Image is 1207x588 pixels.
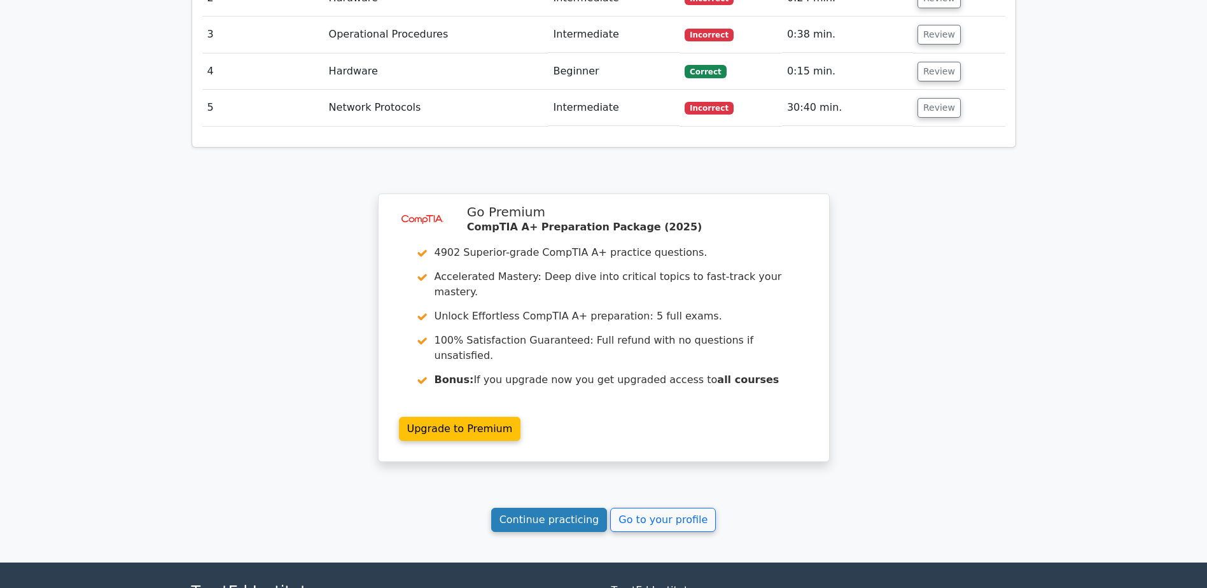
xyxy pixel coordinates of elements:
[917,25,961,45] button: Review
[685,29,734,41] span: Incorrect
[685,102,734,115] span: Incorrect
[782,90,912,126] td: 30:40 min.
[324,17,548,53] td: Operational Procedures
[610,508,716,532] a: Go to your profile
[202,53,324,90] td: 4
[324,90,548,126] td: Network Protocols
[548,90,680,126] td: Intermediate
[324,53,548,90] td: Hardware
[548,53,680,90] td: Beginner
[917,98,961,118] button: Review
[202,90,324,126] td: 5
[548,17,680,53] td: Intermediate
[685,65,726,78] span: Correct
[782,17,912,53] td: 0:38 min.
[917,62,961,81] button: Review
[491,508,608,532] a: Continue practicing
[202,17,324,53] td: 3
[782,53,912,90] td: 0:15 min.
[399,417,521,441] a: Upgrade to Premium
